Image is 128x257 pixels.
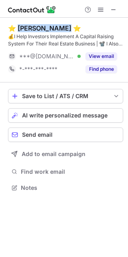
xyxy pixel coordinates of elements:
button: Find work email [8,166,123,177]
button: Reveal Button [85,65,117,73]
div: 💰I Help Investors Implement A Capital Raising System For Their Real Estate Business | 📽️ I Also C... [8,33,123,47]
div: ⭐ [PERSON_NAME] ⭐ [8,24,81,32]
button: save-profile-one-click [8,89,123,103]
span: ***@[DOMAIN_NAME] [19,53,75,60]
button: Send email [8,127,123,142]
button: AI write personalized message [8,108,123,123]
div: Save to List / ATS / CRM [22,93,109,99]
button: Add to email campaign [8,147,123,161]
span: AI write personalized message [22,112,108,119]
span: Add to email campaign [22,151,85,157]
span: Send email [22,132,53,138]
span: Find work email [21,168,120,175]
button: Notes [8,182,123,193]
img: ContactOut v5.3.10 [8,5,56,14]
button: Reveal Button [85,52,117,60]
span: Notes [21,184,120,191]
